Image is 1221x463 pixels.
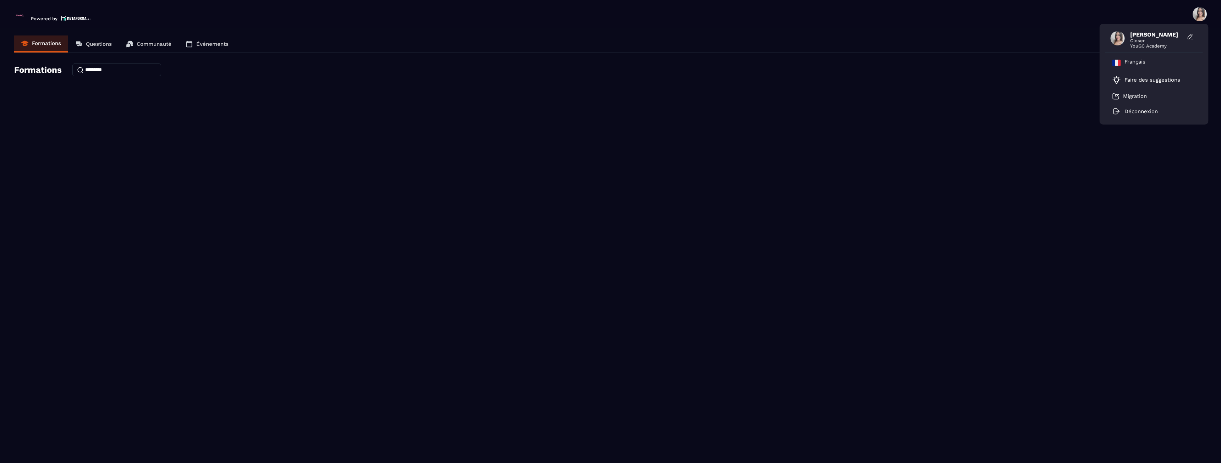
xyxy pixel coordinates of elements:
[1130,38,1183,43] span: Closer
[119,35,179,53] a: Communauté
[1124,59,1145,67] p: Français
[1123,93,1147,99] p: Migration
[14,65,62,75] h4: Formations
[137,41,171,47] p: Communauté
[31,16,58,21] p: Powered by
[14,35,68,53] a: Formations
[86,41,112,47] p: Questions
[196,41,229,47] p: Événements
[1112,76,1187,84] a: Faire des suggestions
[1124,108,1158,115] p: Déconnexion
[14,10,26,21] img: logo-branding
[32,40,61,46] p: Formations
[61,15,91,21] img: logo
[68,35,119,53] a: Questions
[1130,31,1183,38] span: [PERSON_NAME]
[1112,93,1147,100] a: Migration
[1130,43,1183,49] span: YouGC Academy
[1124,77,1180,83] p: Faire des suggestions
[179,35,236,53] a: Événements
